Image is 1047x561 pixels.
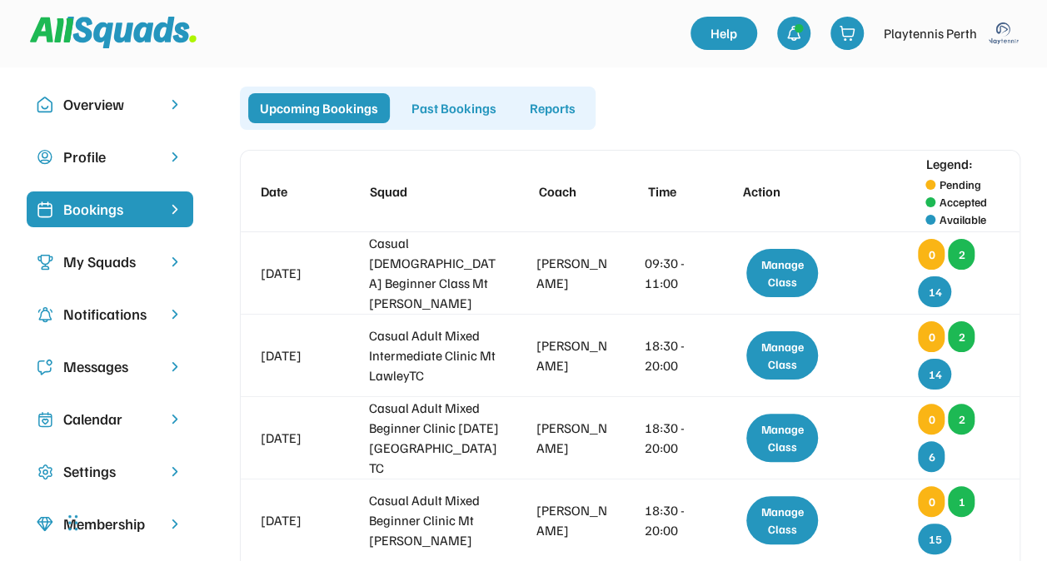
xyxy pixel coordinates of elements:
[918,441,945,472] div: 6
[37,149,53,166] img: user-circle.svg
[400,93,508,123] div: Past Bookings
[30,17,197,48] img: Squad%20Logo.svg
[746,331,818,380] div: Manage Class
[918,359,951,390] div: 14
[645,418,704,458] div: 18:30 - 20:00
[536,253,611,293] div: [PERSON_NAME]
[63,513,157,535] div: Membership
[63,303,157,325] div: Notifications
[37,201,53,218] img: Icon%20%2819%29.svg
[37,97,53,113] img: Icon%20copy%2010.svg
[167,254,183,270] img: chevron-right.svg
[918,239,945,270] div: 0
[370,181,503,201] div: Squad
[645,500,704,540] div: 18:30 - 20:00
[63,460,157,483] div: Settings
[369,325,502,385] div: Casual Adult Mixed Intermediate Clinic Mt LawleyTC
[167,306,183,322] img: chevron-right.svg
[369,233,502,313] div: Casual [DEMOGRAPHIC_DATA] Beginner Class Mt [PERSON_NAME]
[63,355,157,378] div: Messages
[167,516,183,532] img: chevron-right.svg
[536,335,611,375] div: [PERSON_NAME]
[884,23,977,43] div: Playtennis Perth
[63,93,157,116] div: Overview
[37,306,53,323] img: Icon%20copy%204.svg
[948,486,975,517] div: 1
[918,321,945,352] div: 0
[37,359,53,375] img: Icon%20copy%205.svg
[167,464,183,479] img: chevron-right.svg
[918,486,945,517] div: 0
[948,404,975,434] div: 2
[63,198,157,221] div: Bookings
[63,408,157,430] div: Calendar
[746,496,818,544] div: Manage Class
[261,510,335,530] div: [DATE]
[746,249,818,297] div: Manage Class
[167,411,183,427] img: chevron-right.svg
[785,25,802,42] img: bell-03%20%281%29.svg
[261,345,335,365] div: [DATE]
[536,500,611,540] div: [PERSON_NAME]
[63,146,157,168] div: Profile
[939,211,985,228] div: Available
[918,276,951,307] div: 14
[261,428,335,448] div: [DATE]
[948,239,975,270] div: 2
[925,154,972,174] div: Legend:
[63,251,157,273] div: My Squads
[369,398,502,478] div: Casual Adult Mixed Beginner Clinic [DATE] [GEOGRAPHIC_DATA] TC
[539,181,613,201] div: Coach
[369,490,502,550] div: Casual Adult Mixed Beginner Clinic Mt [PERSON_NAME]
[839,25,855,42] img: shopping-cart-01%20%281%29.svg
[987,17,1020,50] img: playtennis%20blue%20logo%201.png
[37,464,53,480] img: Icon%20copy%2016.svg
[37,411,53,428] img: Icon%20copy%207.svg
[918,404,945,434] div: 0
[261,263,335,283] div: [DATE]
[167,97,183,112] img: chevron-right.svg
[691,17,757,50] a: Help
[248,93,390,123] div: Upcoming Bookings
[645,253,704,293] div: 09:30 - 11:00
[536,418,611,458] div: [PERSON_NAME]
[648,181,707,201] div: Time
[948,321,975,352] div: 2
[167,359,183,375] img: chevron-right.svg
[645,335,704,375] div: 18:30 - 20:00
[939,193,986,211] div: Accepted
[37,254,53,271] img: Icon%20copy%203.svg
[167,149,183,165] img: chevron-right.svg
[518,93,587,123] div: Reports
[743,181,831,201] div: Action
[261,181,335,201] div: Date
[939,176,980,193] div: Pending
[918,524,951,554] div: 15
[167,201,183,217] img: chevron-right%20copy%203.svg
[746,414,818,462] div: Manage Class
